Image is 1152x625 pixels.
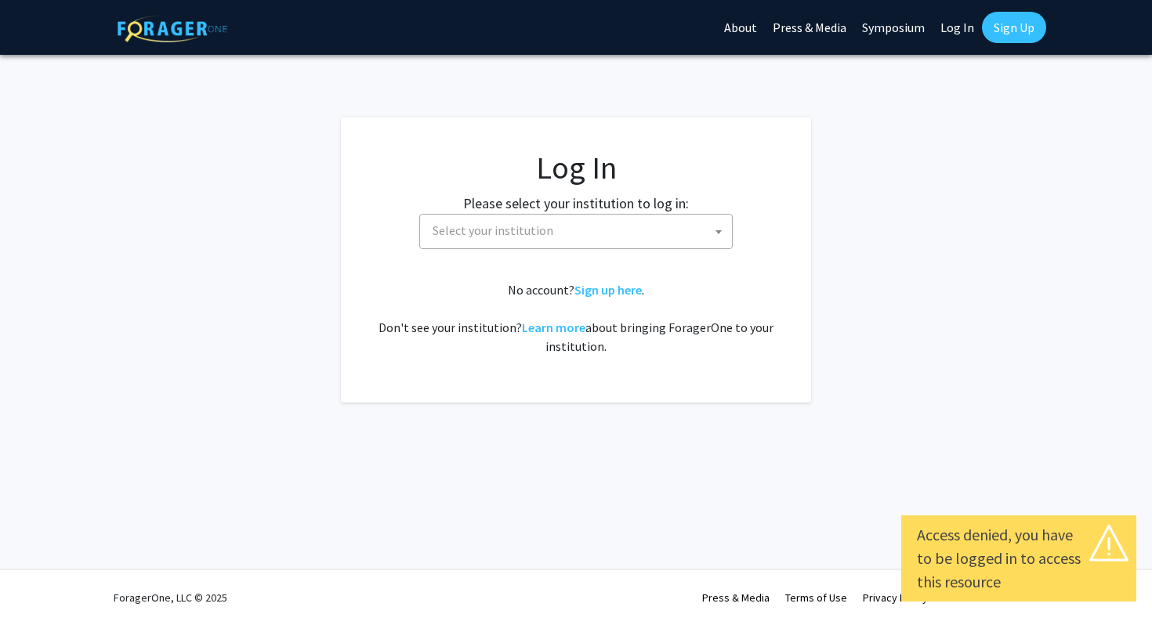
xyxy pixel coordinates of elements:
[372,280,780,356] div: No account? . Don't see your institution? about bringing ForagerOne to your institution.
[426,215,732,247] span: Select your institution
[785,591,847,605] a: Terms of Use
[463,193,689,214] label: Please select your institution to log in:
[982,12,1046,43] a: Sign Up
[433,222,553,238] span: Select your institution
[574,282,642,298] a: Sign up here
[917,523,1121,594] div: Access denied, you have to be logged in to access this resource
[372,149,780,186] h1: Log In
[863,591,928,605] a: Privacy Policy
[522,320,585,335] a: Learn more about bringing ForagerOne to your institution
[419,214,733,249] span: Select your institution
[702,591,770,605] a: Press & Media
[118,15,227,42] img: ForagerOne Logo
[114,570,227,625] div: ForagerOne, LLC © 2025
